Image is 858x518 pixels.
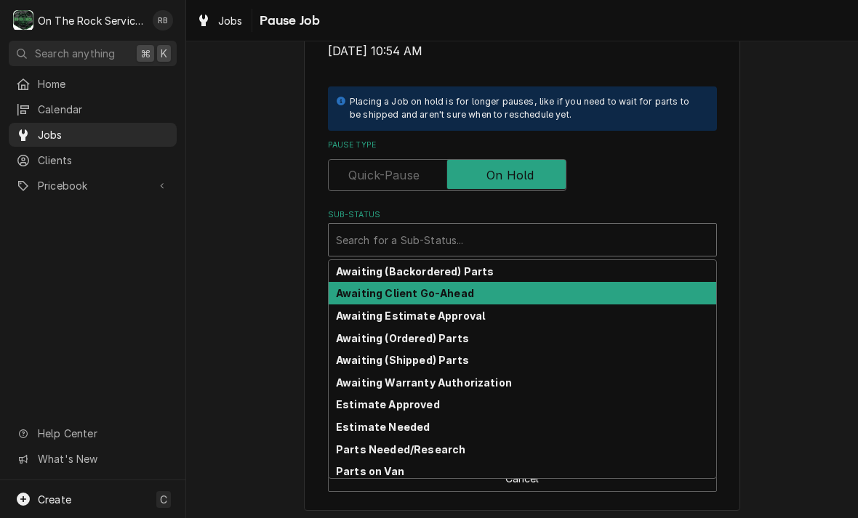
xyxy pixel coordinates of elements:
span: Pause Job [255,11,320,31]
span: Create [38,493,71,506]
a: Go to What's New [9,447,177,471]
a: Go to Pricebook [9,174,177,198]
div: On The Rock Services [38,13,145,28]
strong: Estimate Approved [336,398,440,410]
a: Jobs [191,9,249,33]
span: ⌘ [140,46,151,61]
label: Pause Type [328,139,717,151]
strong: Awaiting Warranty Authorization [336,376,512,389]
div: Last Started/Resumed On [328,28,717,60]
span: Clients [38,153,169,168]
a: Jobs [9,123,177,147]
span: Calendar [38,102,169,117]
label: Sub-Status [328,209,717,221]
a: Go to Help Center [9,421,177,445]
strong: Awaiting Client Go-Ahead [336,287,474,299]
span: [DATE] 10:54 AM [328,44,422,58]
span: Pricebook [38,178,148,193]
strong: Awaiting (Shipped) Parts [336,354,469,366]
span: Last Started/Resumed On [328,43,717,60]
strong: Estimate Needed [336,421,430,433]
strong: Awaiting (Ordered) Parts [336,332,469,344]
strong: Parts Needed/Research [336,443,465,456]
a: Calendar [9,97,177,121]
div: O [13,10,33,31]
div: Pause Type [328,139,717,191]
div: Sub-Status [328,209,717,256]
div: Placing a Job on hold is for longer pauses, like if you need to wait for parts to be shipped and ... [350,95,702,122]
span: Search anything [35,46,115,61]
span: K [161,46,167,61]
span: Jobs [218,13,243,28]
strong: Parts on Van [336,465,404,477]
span: C [160,492,167,507]
a: Home [9,72,177,96]
div: On The Rock Services's Avatar [13,10,33,31]
span: What's New [38,451,168,466]
div: RB [153,10,173,31]
span: Jobs [38,127,169,142]
span: Help Center [38,426,168,441]
button: Search anything⌘K [9,41,177,66]
a: Clients [9,148,177,172]
strong: Awaiting Estimate Approval [336,309,485,322]
span: Home [38,76,169,92]
div: Ray Beals's Avatar [153,10,173,31]
strong: Awaiting (Backordered) Parts [336,265,494,278]
button: Cancel [328,465,717,492]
